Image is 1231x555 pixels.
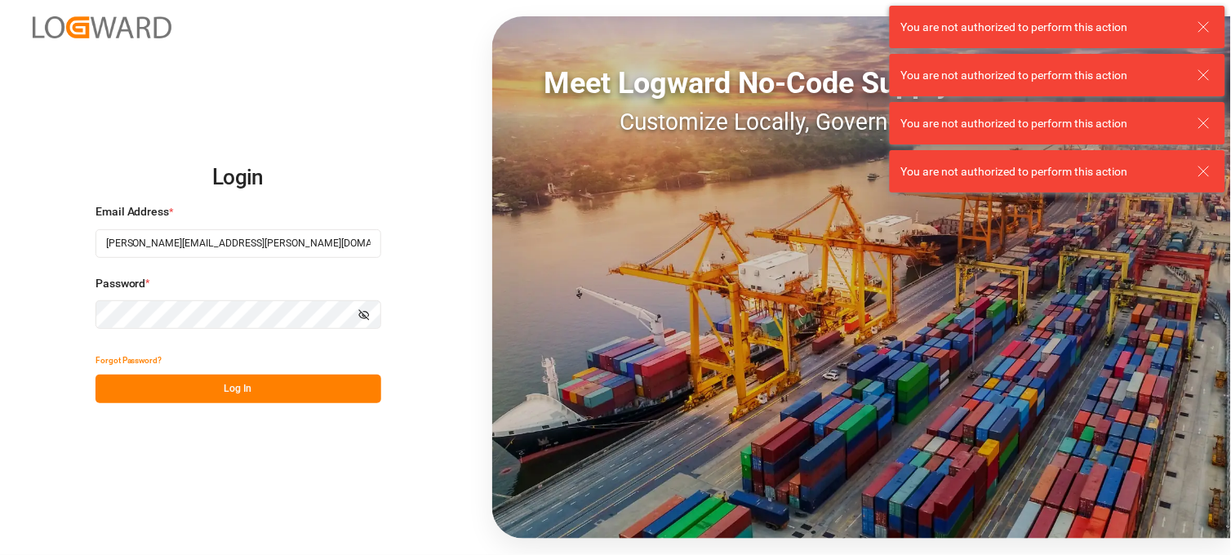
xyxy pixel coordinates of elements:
div: You are not authorized to perform this action [901,115,1182,132]
div: You are not authorized to perform this action [901,163,1182,180]
button: Forgot Password? [96,346,162,375]
div: Meet Logward No-Code Supply Chain Execution: [492,61,1231,105]
img: Logward_new_orange.png [33,16,171,38]
input: Enter your email [96,229,381,258]
div: You are not authorized to perform this action [901,67,1182,84]
button: Log In [96,375,381,403]
div: You are not authorized to perform this action [901,19,1182,36]
span: Email Address [96,203,170,220]
div: Customize Locally, Govern Globally, Deliver Fast [492,105,1231,140]
span: Password [96,275,146,292]
h2: Login [96,152,381,204]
